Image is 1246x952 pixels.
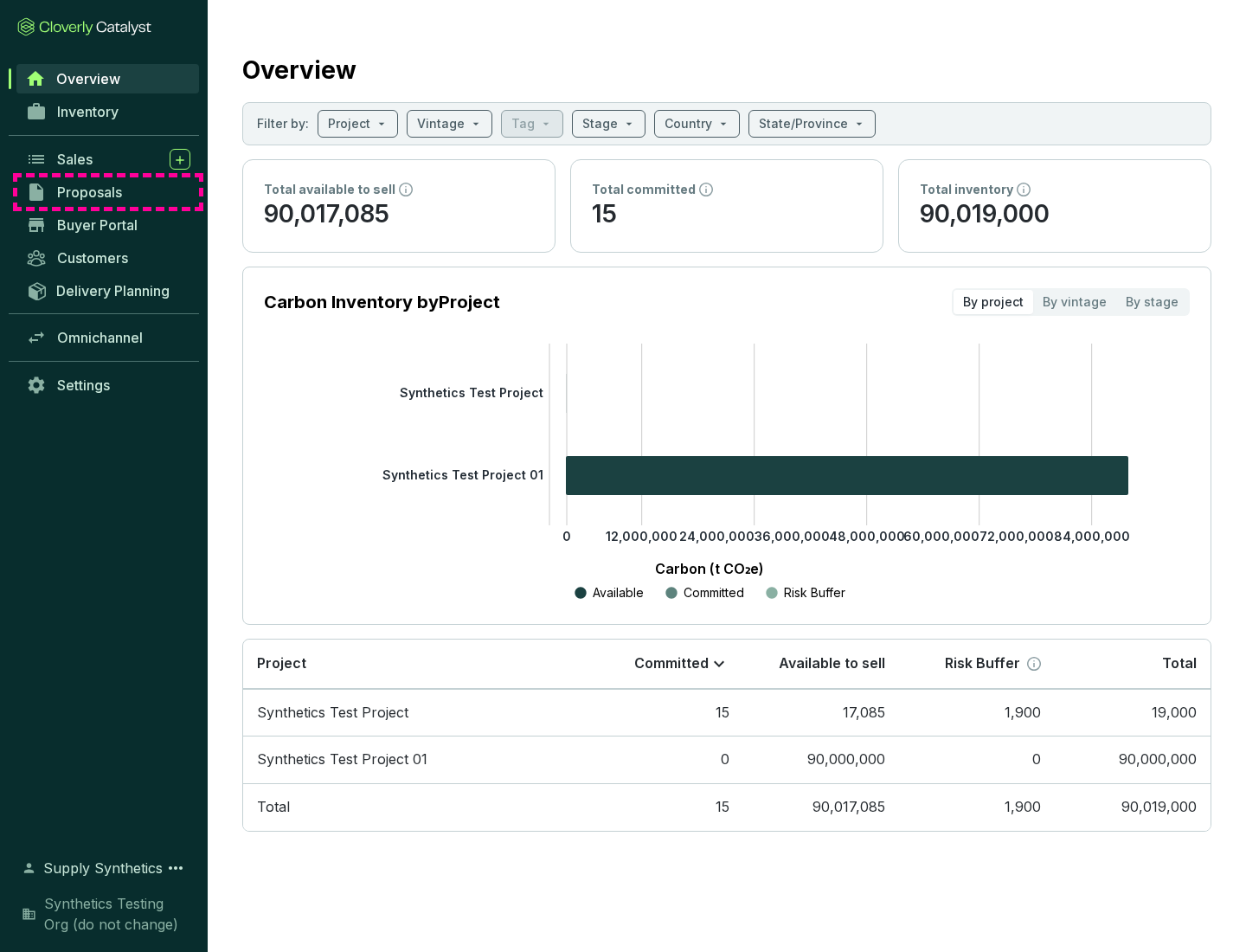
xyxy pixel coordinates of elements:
p: Available [593,584,644,601]
p: 90,019,000 [920,198,1190,231]
p: Risk Buffer [945,654,1020,673]
th: Available to sell [743,640,899,689]
div: segmented control [952,288,1190,316]
td: 19,000 [1055,689,1211,737]
td: 0 [899,736,1055,783]
td: 17,085 [743,689,899,737]
td: 90,000,000 [743,736,899,783]
td: 1,900 [899,783,1055,831]
p: Carbon (t CO₂e) [290,558,1129,579]
a: Delivery Planning [17,276,199,305]
p: 90,017,085 [264,198,534,231]
td: Synthetics Test Project 01 [243,736,588,783]
p: Risk Buffer [784,584,845,601]
tspan: Synthetics Test Project 01 [382,467,543,482]
h2: Overview [242,52,356,88]
span: Sales [57,151,93,168]
a: Sales [17,145,199,174]
span: Delivery Planning [56,282,170,299]
p: Total available to sell [264,181,395,198]
span: Supply Synthetics [43,858,163,878]
span: Settings [57,376,110,394]
a: Settings [17,370,199,400]
tspan: 84,000,000 [1054,529,1130,544]
div: By stage [1116,290,1188,314]
td: 15 [588,783,743,831]
div: By vintage [1033,290,1116,314]
tspan: 12,000,000 [606,529,678,544]
td: 0 [588,736,743,783]
tspan: Synthetics Test Project [400,385,543,400]
span: Inventory [57,103,119,120]
th: Project [243,640,588,689]
p: Committed [634,654,709,673]
p: 15 [592,198,862,231]
span: Omnichannel [57,329,143,346]
p: Total inventory [920,181,1013,198]
th: Total [1055,640,1211,689]
td: 90,000,000 [1055,736,1211,783]
p: Total committed [592,181,696,198]
span: Synthetics Testing Org (do not change) [44,893,190,935]
span: Buyer Portal [57,216,138,234]
p: Tag [511,115,535,132]
tspan: 60,000,000 [903,529,979,544]
td: 1,900 [899,689,1055,737]
a: Buyer Portal [17,210,199,240]
td: Synthetics Test Project [243,689,588,737]
tspan: 0 [562,529,571,544]
tspan: 72,000,000 [979,529,1054,544]
tspan: 48,000,000 [829,529,905,544]
td: 90,017,085 [743,783,899,831]
span: Overview [56,70,120,87]
a: Inventory [17,97,199,126]
p: Committed [684,584,744,601]
div: By project [954,290,1033,314]
span: Proposals [57,183,122,201]
a: Overview [16,64,199,93]
td: 90,019,000 [1055,783,1211,831]
p: Carbon Inventory by Project [264,290,500,314]
td: Total [243,783,588,831]
tspan: 24,000,000 [679,529,755,544]
p: Filter by: [257,115,309,132]
tspan: 36,000,000 [755,529,830,544]
a: Proposals [17,177,199,207]
span: Customers [57,249,128,267]
a: Customers [17,243,199,273]
a: Omnichannel [17,323,199,352]
td: 15 [588,689,743,737]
